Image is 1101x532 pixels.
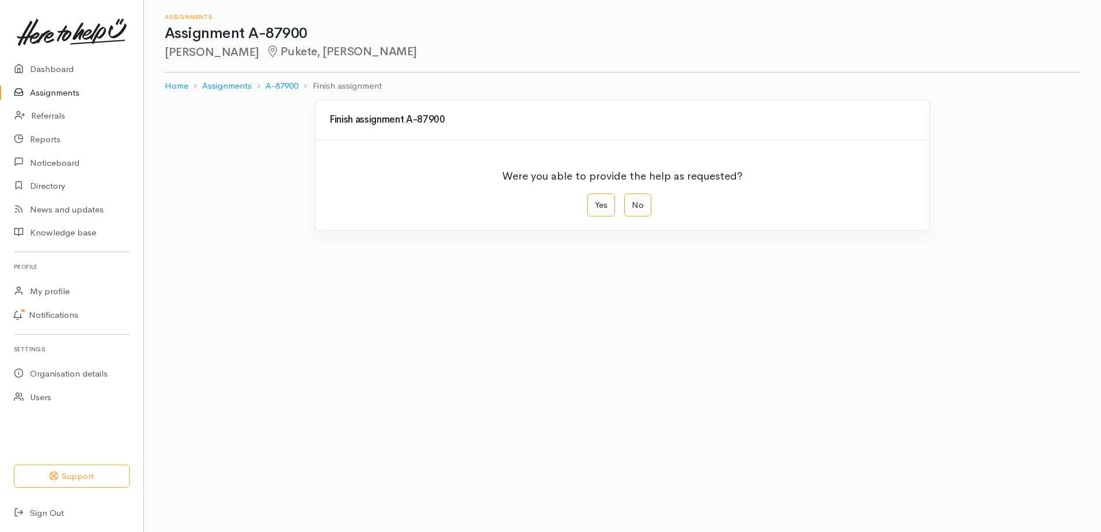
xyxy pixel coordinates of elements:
h6: Profile [14,259,130,275]
label: Yes [587,193,615,217]
h3: Finish assignment A-87900 [329,115,916,126]
span: Pukete, [PERSON_NAME] [266,44,417,59]
h6: Settings [14,341,130,357]
a: Home [165,79,188,93]
a: A-87900 [265,79,298,93]
nav: breadcrumb [165,73,1080,100]
h2: [PERSON_NAME] [165,45,1080,59]
h1: Assignment A-87900 [165,25,1080,42]
a: Assignments [202,79,252,93]
p: Were you able to provide the help as requested? [502,161,743,184]
li: Finish assignment [298,79,381,93]
h6: Assignments [165,14,1080,20]
label: No [624,193,651,217]
button: Support [14,465,130,488]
